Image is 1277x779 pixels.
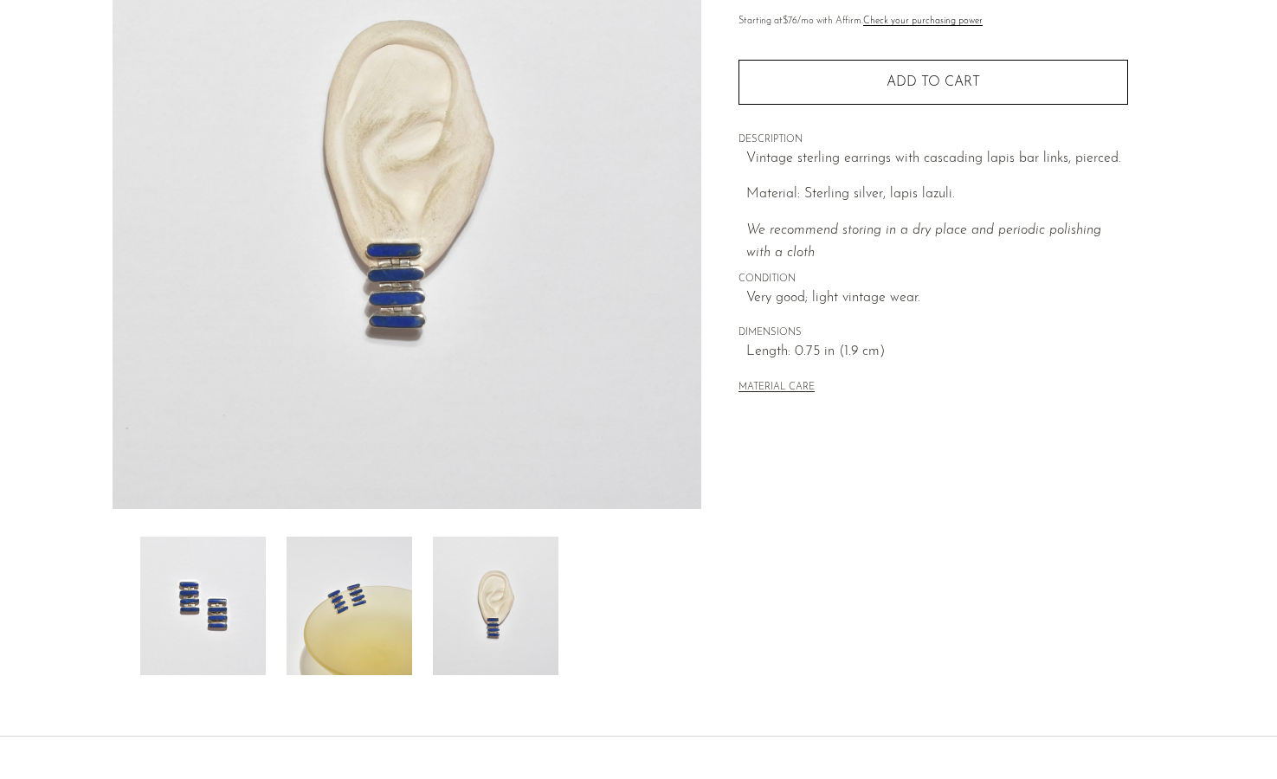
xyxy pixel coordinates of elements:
[887,74,980,91] span: Add to cart
[783,16,797,26] span: $76
[738,132,1128,148] span: DESCRIPTION
[746,183,1128,206] p: Material: Sterling silver, lapis lazuli.
[738,325,1128,341] span: DIMENSIONS
[746,223,1101,260] i: We recommend storing in a dry place and periodic polishing with a cloth
[433,537,558,675] img: Lapis Bar Earrings
[746,341,1128,364] span: Length: 0.75 in (1.9 cm)
[738,382,815,395] button: MATERIAL CARE
[746,287,1128,310] span: Very good; light vintage wear.
[738,14,1128,29] p: Starting at /mo with Affirm.
[140,537,266,675] img: Lapis Bar Earrings
[746,148,1128,171] p: Vintage sterling earrings with cascading lapis bar links, pierced.
[863,16,983,26] a: Check your purchasing power - Learn more about Affirm Financing (opens in modal)
[738,60,1128,105] button: Add to cart
[738,272,1128,287] span: CONDITION
[287,537,412,675] img: Lapis Bar Earrings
